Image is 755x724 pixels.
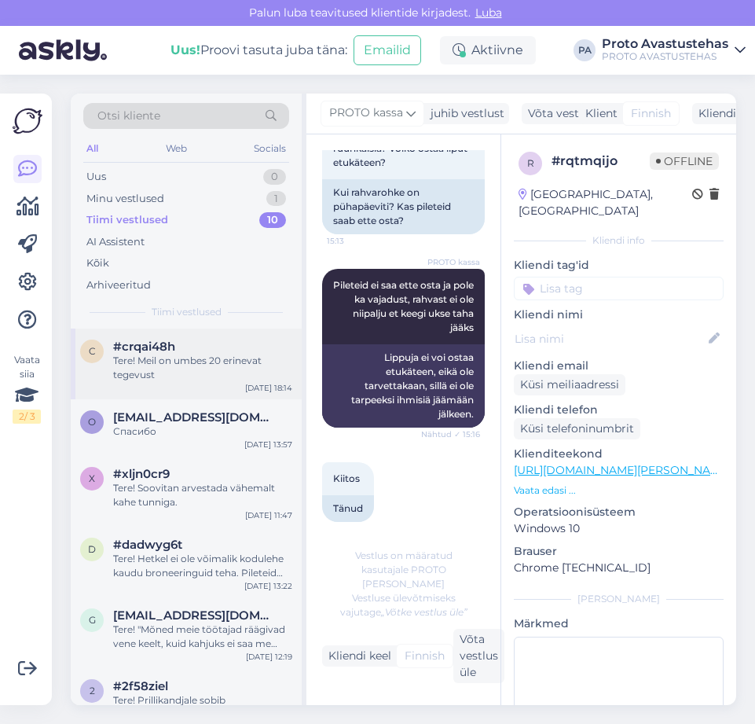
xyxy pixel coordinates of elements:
[259,212,286,228] div: 10
[579,105,618,122] div: Klient
[113,354,292,382] div: Tere! Meil on umbes 20 erinevat tegevust
[514,257,724,274] p: Kliendi tag'id
[514,402,724,418] p: Kliendi telefon
[266,191,286,207] div: 1
[514,463,731,477] a: [URL][DOMAIN_NAME][PERSON_NAME]
[514,418,640,439] div: Küsi telefoninumbrit
[245,382,292,394] div: [DATE] 18:14
[263,169,286,185] div: 0
[86,169,106,185] div: Uus
[514,277,724,300] input: Lisa tag
[514,504,724,520] p: Operatsioonisüsteem
[322,344,485,428] div: Lippuja ei voi ostaa etukäteen, eikä ole tarvettakaan, sillä ei ole tarpeeksi ihmisiä jäämään jäl...
[322,648,391,664] div: Kliendi keel
[113,623,292,651] div: Tere! "Mõned meie töötajad räägivad vene keelt, kuid kahjuks ei saa me alati garanteerida, et nad...
[86,234,145,250] div: AI Assistent
[86,191,164,207] div: Minu vestlused
[514,483,724,498] p: Vaata edasi ...
[515,330,706,347] input: Lisa nimi
[514,592,724,606] div: [PERSON_NAME]
[113,538,182,552] span: #dadwyg6t
[251,138,289,159] div: Socials
[527,157,534,169] span: r
[246,651,292,663] div: [DATE] 12:19
[519,186,692,219] div: [GEOGRAPHIC_DATA], [GEOGRAPHIC_DATA]
[381,606,467,618] i: „Võtke vestlus üle”
[113,340,175,354] span: #crqai48h
[244,439,292,450] div: [DATE] 13:57
[113,410,277,424] span: oljka777@mail.ru
[421,256,480,268] span: PROTO kassa
[514,520,724,537] p: Windows 10
[514,233,724,248] div: Kliendi info
[13,106,42,136] img: Askly Logo
[327,523,386,535] span: 15:16
[88,416,96,428] span: o
[152,305,222,319] span: Tiimi vestlused
[602,38,746,63] a: Proto AvastustehasPROTO AVASTUSTEHAS
[113,693,292,722] div: Tere! Prillikandjale sobib [PERSON_NAME] see aga see, kui mugav teil on olla VR prillidega, sõltu...
[327,235,386,247] span: 15:13
[355,549,453,590] span: Vestlus on määratud kasutajale PROTO [PERSON_NAME]
[113,424,292,439] div: Спасибо
[329,105,403,122] span: PROTO kassa
[89,345,96,357] span: c
[170,42,200,57] b: Uus!
[113,679,168,693] span: #2f58ziel
[86,212,168,228] div: Tiimi vestlused
[514,543,724,560] p: Brauser
[170,41,347,60] div: Proovi tasuta juba täna:
[86,277,151,293] div: Arhiveeritud
[244,580,292,592] div: [DATE] 13:22
[89,614,96,626] span: g
[163,138,190,159] div: Web
[522,103,621,124] div: Võta vestlus üle
[514,358,724,374] p: Kliendi email
[453,629,504,683] div: Võta vestlus üle
[514,374,625,395] div: Küsi meiliaadressi
[13,410,41,424] div: 2 / 3
[574,39,596,61] div: PA
[421,428,480,440] span: Nähtud ✓ 15:16
[424,105,504,122] div: juhib vestlust
[514,560,724,576] p: Chrome [TECHNICAL_ID]
[602,38,728,50] div: Proto Avastustehas
[322,179,485,234] div: Kui rahvarohke on pühapäeviti? Kas pileteid saab ette osta?
[631,105,671,122] span: Finnish
[322,495,374,522] div: Tänud
[89,472,95,484] span: x
[83,138,101,159] div: All
[113,481,292,509] div: Tere! Soovitan arvestada vähemalt kahe tunniga.
[333,472,360,484] span: Kiitos
[405,648,445,664] span: Finnish
[13,353,41,424] div: Vaata siia
[514,307,724,323] p: Kliendi nimi
[113,608,277,623] span: grudkin.deniss@icloud.com
[113,467,170,481] span: #xljn0cr9
[245,509,292,521] div: [DATE] 11:47
[514,616,724,632] p: Märkmed
[602,50,728,63] div: PROTO AVASTUSTEHAS
[340,592,467,618] span: Vestluse ülevõtmiseks vajutage
[86,255,109,271] div: Kõik
[354,35,421,65] button: Emailid
[90,685,95,696] span: 2
[440,36,536,64] div: Aktiivne
[88,543,96,555] span: d
[333,279,476,333] span: Pileteid ei saa ette osta ja pole ka vajadust, rahvast ei ole niipalju et keegi ukse taha jääks
[514,446,724,462] p: Klienditeekond
[471,6,507,20] span: Luba
[650,153,719,170] span: Offline
[552,152,650,171] div: # rqtmqijo
[113,552,292,580] div: Tere! Hetkel ei ole võimalik kodulehe kaudu broneeringuid teha. Pileteid saab osta kohapealt kass...
[97,108,160,124] span: Otsi kliente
